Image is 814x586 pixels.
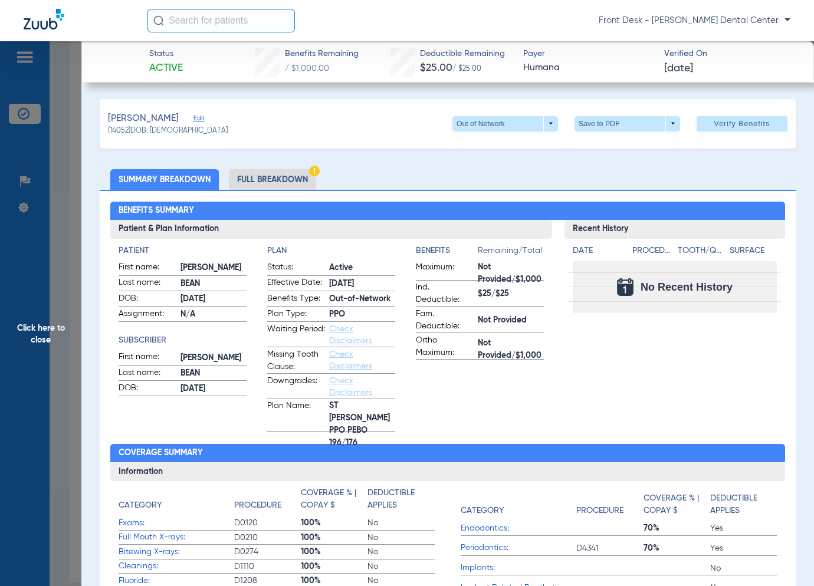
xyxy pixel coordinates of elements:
app-breakdown-title: Procedure [234,487,301,516]
h2: Coverage Summary [110,444,786,463]
app-breakdown-title: Category [461,487,576,521]
div: Chat Widget [755,529,814,586]
span: Edit [193,114,204,126]
app-breakdown-title: Deductible Applies [367,487,434,516]
span: No [367,561,434,572]
span: Yes [710,542,777,554]
span: [DATE] [180,383,247,395]
span: [PERSON_NAME] [180,352,247,364]
button: Verify Benefits [697,116,787,131]
span: DOB: [119,382,176,396]
span: 100% [301,532,367,544]
h4: Surface [730,245,777,257]
a: Check Disclaimers [329,350,372,370]
span: [PERSON_NAME] [180,262,247,274]
span: 70% [644,542,710,554]
span: Not Provided/$1,000 [478,268,544,280]
span: Periodontics: [461,542,576,554]
span: / $25.00 [452,65,481,73]
span: ST [PERSON_NAME] PPO PEBO 196/176 [329,419,395,431]
h4: Tooth/Quad [678,245,726,257]
span: 70% [644,522,710,534]
h4: Benefits [416,245,478,257]
a: Check Disclaimers [329,325,372,345]
h3: Patient & Plan Information [110,220,552,239]
span: Ind. Deductible: [416,281,474,306]
h4: Plan [267,245,395,257]
span: (14052) DOB: [DEMOGRAPHIC_DATA] [108,126,228,137]
span: Verify Benefits [714,119,770,129]
span: 100% [301,546,367,558]
span: Downgrades: [267,375,325,399]
span: Yes [710,522,777,534]
span: BEAN [180,278,247,290]
span: Endodontics: [461,522,576,535]
span: 100% [301,517,367,529]
h4: Deductible Applies [710,492,771,517]
span: Deductible Remaining [420,48,505,60]
span: PPO [329,308,395,321]
span: Benefits Type: [267,292,325,307]
span: Active [149,61,183,75]
h3: Recent History [564,220,786,239]
span: 100% [301,561,367,572]
app-breakdown-title: Coverage % | Copay $ [644,487,710,521]
span: Ortho Maximum: [416,334,474,359]
span: Not Provided/$1,000 [478,344,544,356]
h4: Category [119,499,162,512]
h4: Subscriber [119,334,247,347]
span: Plan Type: [267,308,325,322]
span: D0120 [234,517,301,529]
span: Waiting Period: [267,323,325,347]
span: D1110 [234,561,301,572]
img: Hazard [309,166,320,176]
span: Exams: [119,517,234,529]
span: D0274 [234,546,301,558]
h4: Coverage % | Copay $ [644,492,704,517]
h4: Patient [119,245,247,257]
button: Out of Network [452,116,558,131]
span: Missing Tooth Clause: [267,348,325,373]
span: First name: [119,261,176,275]
span: [DATE] [664,61,693,76]
input: Search for patients [147,9,295,32]
span: First name: [119,351,176,365]
li: Full Breakdown [229,169,316,190]
app-breakdown-title: Procedure [632,245,674,261]
h3: Information [110,462,786,481]
span: Payer [523,48,654,60]
span: Last name: [119,276,176,291]
span: Assignment: [119,308,176,322]
h2: Benefits Summary [110,202,786,220]
span: D4341 [576,542,643,554]
h4: Category [461,505,504,517]
span: DOB: [119,292,176,307]
img: Search Icon [153,15,164,26]
span: Implants: [461,562,576,574]
span: Status: [267,261,325,275]
img: Zuub Logo [24,9,64,29]
span: No [367,532,434,544]
span: Plan Name: [267,400,325,431]
app-breakdown-title: Coverage % | Copay $ [301,487,367,516]
span: No Recent History [641,281,733,293]
app-breakdown-title: Procedure [576,487,643,521]
span: No [367,517,434,529]
span: Cleanings: [119,560,234,572]
span: No [710,562,777,574]
span: / $1,000.00 [285,64,329,73]
app-breakdown-title: Category [119,487,234,516]
span: Bitewing X-rays: [119,546,234,558]
a: Check Disclaimers [329,377,372,397]
span: Effective Date: [267,276,325,291]
span: Remaining/Total [478,245,544,261]
span: [PERSON_NAME] [108,111,179,126]
span: Front Desk - [PERSON_NAME] Dental Center [599,15,790,27]
span: Full Mouth X-rays: [119,531,234,544]
span: Out-of-Network [329,293,395,305]
span: $25.00 [420,62,452,73]
span: D0210 [234,532,301,544]
app-breakdown-title: Date [573,245,622,261]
